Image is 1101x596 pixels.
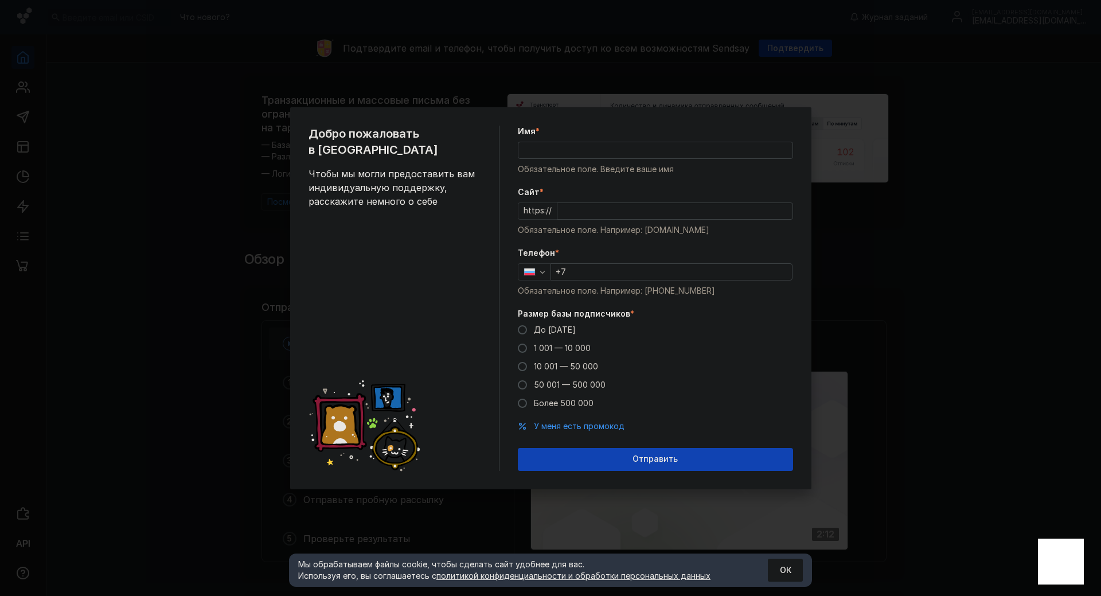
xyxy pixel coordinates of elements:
span: Отправить [633,454,678,464]
a: политикой конфиденциальности и обработки персональных данных [436,571,710,581]
span: Добро пожаловать в [GEOGRAPHIC_DATA] [309,126,481,158]
span: Имя [518,126,536,137]
span: Cайт [518,186,540,198]
span: Чтобы мы могли предоставить вам индивидуальную поддержку, расскажите немного о себе [309,167,481,208]
button: Отправить [518,448,793,471]
div: Мы обрабатываем файлы cookie, чтобы сделать сайт удобнее для вас. Используя его, вы соглашаетесь c [298,559,740,582]
span: 50 001 — 500 000 [534,380,606,389]
span: Более 500 000 [534,398,594,408]
span: Телефон [518,247,555,259]
span: 10 001 — 50 000 [534,361,598,371]
button: ОК [768,559,803,582]
button: У меня есть промокод [534,420,624,432]
span: У меня есть промокод [534,421,624,431]
span: Размер базы подписчиков [518,308,630,320]
span: До [DATE] [534,325,576,334]
div: Обязательное поле. Введите ваше имя [518,163,793,175]
span: 1 001 — 10 000 [534,343,591,353]
div: Обязательное поле. Например: [PHONE_NUMBER] [518,285,793,297]
div: Обязательное поле. Например: [DOMAIN_NAME] [518,224,793,236]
